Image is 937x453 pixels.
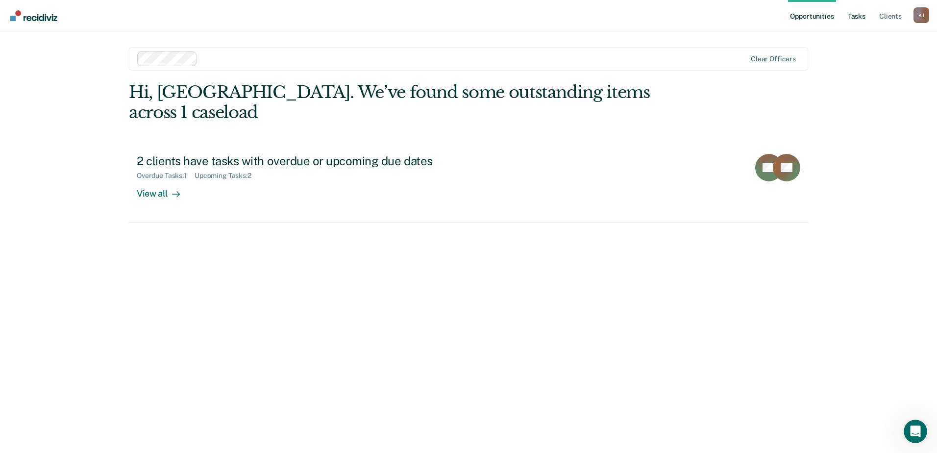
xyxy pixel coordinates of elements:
div: Upcoming Tasks : 2 [195,172,259,180]
div: K J [913,7,929,23]
div: View all [137,180,192,199]
a: 2 clients have tasks with overdue or upcoming due datesOverdue Tasks:1Upcoming Tasks:2View all [129,146,808,223]
div: Hi, [GEOGRAPHIC_DATA]. We’ve found some outstanding items across 1 caseload [129,82,672,123]
div: Overdue Tasks : 1 [137,172,195,180]
img: Recidiviz [10,10,57,21]
iframe: Intercom live chat [904,420,927,443]
div: 2 clients have tasks with overdue or upcoming due dates [137,154,481,168]
div: Clear officers [751,55,796,63]
button: Profile dropdown button [913,7,929,23]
